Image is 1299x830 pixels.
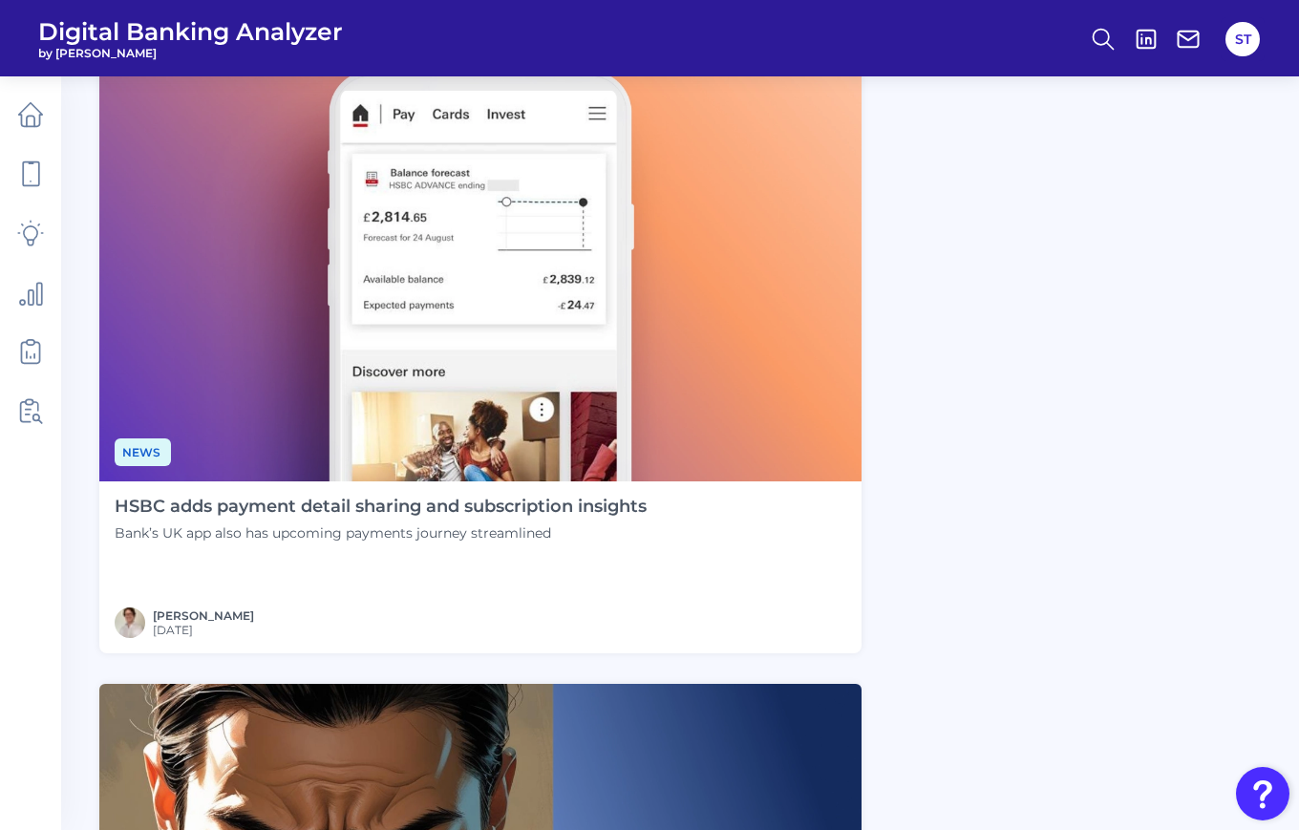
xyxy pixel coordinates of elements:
p: Bank’s UK app also has upcoming payments journey streamlined [115,524,647,542]
a: News [115,442,171,460]
img: News - Phone.png [99,53,862,481]
h4: HSBC adds payment detail sharing and subscription insights [115,497,647,518]
button: Open Resource Center [1236,767,1289,820]
a: [PERSON_NAME] [153,608,254,623]
span: News [115,438,171,466]
span: by [PERSON_NAME] [38,46,343,60]
span: [DATE] [153,623,254,637]
img: MIchael McCaw [115,607,145,638]
span: Digital Banking Analyzer [38,17,343,46]
button: ST [1225,22,1260,56]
